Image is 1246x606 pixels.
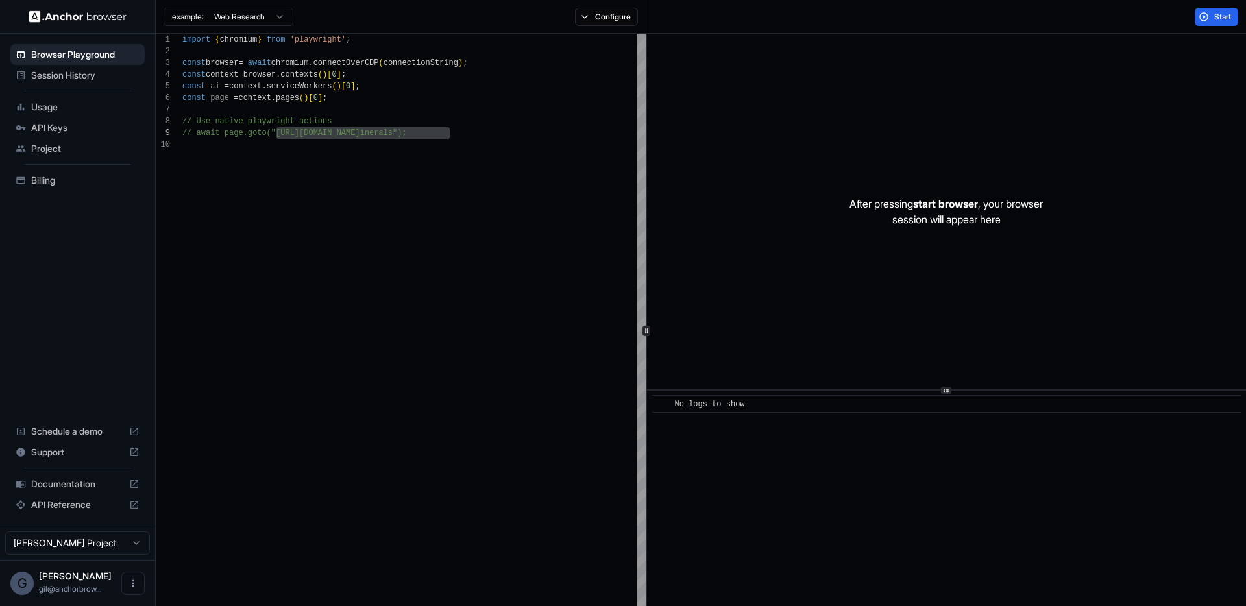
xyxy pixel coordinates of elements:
span: const [182,58,206,67]
span: chromium [220,35,258,44]
span: browser [243,70,276,79]
button: Start [1195,8,1238,26]
span: ) [337,82,341,91]
span: 0 [346,82,350,91]
p: After pressing , your browser session will appear here [849,196,1043,227]
span: ) [458,58,463,67]
span: [ [308,93,313,103]
span: ; [356,82,360,91]
div: 8 [156,115,170,127]
span: page [210,93,229,103]
div: 3 [156,57,170,69]
span: No logs to show [675,400,745,409]
span: . [308,58,313,67]
span: ​ [659,398,665,411]
span: ] [318,93,323,103]
span: Billing [31,174,140,187]
span: 0 [332,70,336,79]
img: Anchor Logo [29,10,127,23]
span: Schedule a demo [31,425,124,438]
span: Start [1214,12,1232,22]
div: 10 [156,139,170,151]
span: = [238,58,243,67]
div: G [10,572,34,595]
span: . [276,70,280,79]
span: ( [299,93,304,103]
span: Session History [31,69,140,82]
span: pages [276,93,299,103]
div: 4 [156,69,170,80]
span: Support [31,446,124,459]
button: Configure [575,8,638,26]
span: [ [341,82,346,91]
span: ai [210,82,219,91]
span: ) [323,70,327,79]
div: 2 [156,45,170,57]
span: chromium [271,58,309,67]
div: 5 [156,80,170,92]
span: start browser [913,197,978,210]
span: const [182,82,206,91]
div: 7 [156,104,170,115]
span: ; [346,35,350,44]
button: Open menu [121,572,145,595]
span: ; [463,58,467,67]
div: Browser Playground [10,44,145,65]
span: gil@anchorbrowser.io [39,584,102,594]
div: 6 [156,92,170,104]
span: } [257,35,262,44]
span: API Keys [31,121,140,134]
span: browser [206,58,238,67]
span: from [267,35,286,44]
div: 1 [156,34,170,45]
div: 9 [156,127,170,139]
span: { [215,35,219,44]
span: 'playwright' [290,35,346,44]
span: API Reference [31,498,124,511]
span: ; [323,93,327,103]
div: Usage [10,97,145,117]
span: contexts [280,70,318,79]
span: [ [327,70,332,79]
span: ( [332,82,336,91]
span: ) [304,93,308,103]
div: Project [10,138,145,159]
span: const [182,70,206,79]
span: await [248,58,271,67]
span: context [238,93,271,103]
div: Documentation [10,474,145,494]
span: Project [31,142,140,155]
div: API Keys [10,117,145,138]
span: . [271,93,276,103]
div: Billing [10,170,145,191]
div: Session History [10,65,145,86]
span: example: [172,12,204,22]
span: Gil Dankner [39,570,112,581]
span: Usage [31,101,140,114]
span: = [234,93,238,103]
span: Documentation [31,478,124,491]
span: ; [341,70,346,79]
span: // await page.goto("[URL][DOMAIN_NAME] [182,128,360,138]
span: serviceWorkers [267,82,332,91]
span: connectOverCDP [313,58,379,67]
span: import [182,35,210,44]
span: inerals"); [360,128,407,138]
span: connectionString [384,58,458,67]
span: context [206,70,238,79]
div: Support [10,442,145,463]
span: . [262,82,266,91]
span: const [182,93,206,103]
span: ] [337,70,341,79]
span: = [238,70,243,79]
span: = [225,82,229,91]
span: context [229,82,262,91]
span: // Use native playwright actions [182,117,332,126]
div: API Reference [10,494,145,515]
span: ] [350,82,355,91]
span: ( [318,70,323,79]
span: Browser Playground [31,48,140,61]
div: Schedule a demo [10,421,145,442]
span: ( [379,58,384,67]
span: 0 [313,93,318,103]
